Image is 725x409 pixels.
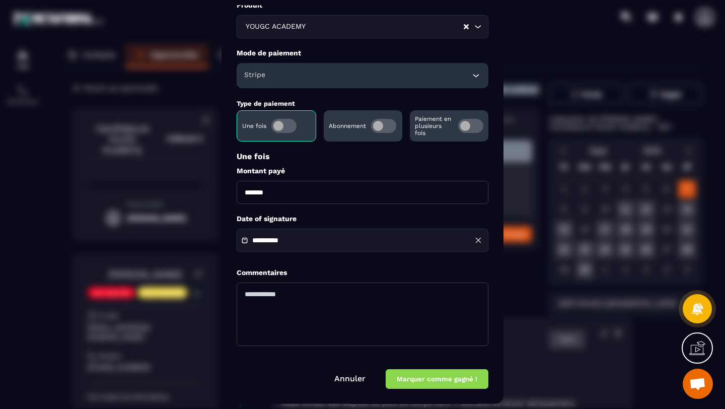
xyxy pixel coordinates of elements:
[237,268,287,278] label: Commentaires
[237,152,488,161] p: Une fois
[237,166,488,176] label: Montant payé
[308,21,463,32] input: Search for option
[683,369,713,399] div: Ouvrir le chat
[237,214,488,224] label: Date of signature
[242,122,266,129] p: Une fois
[237,15,488,38] div: Search for option
[237,1,488,10] label: Produit
[243,21,308,32] span: YOUGC ACADEMY
[386,369,488,389] button: Marquer comme gagné !
[329,122,366,129] p: Abonnement
[237,100,295,107] label: Type de paiement
[237,48,488,58] label: Mode de paiement
[415,115,453,137] p: Paiement en plusieurs fois
[464,23,469,30] button: Clear Selected
[334,374,366,383] a: Annuler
